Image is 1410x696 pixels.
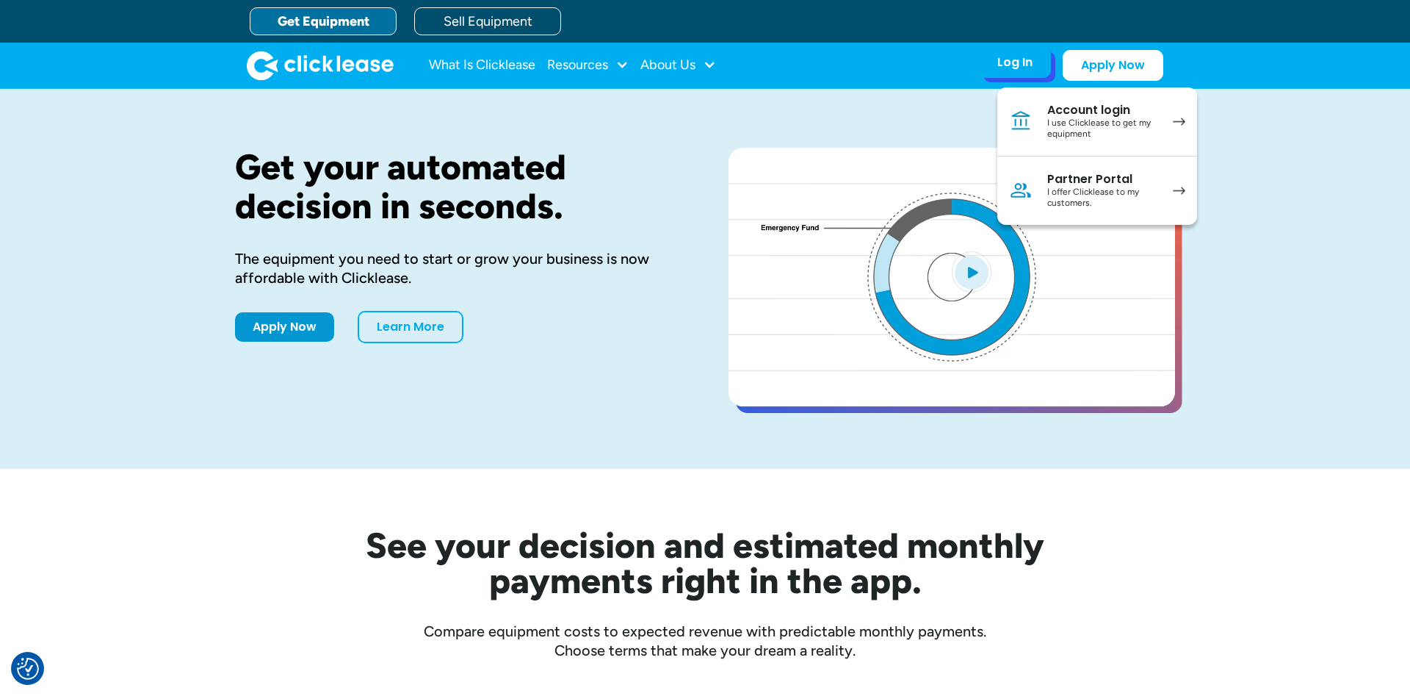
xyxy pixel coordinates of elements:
a: home [247,51,394,80]
img: Blue play button logo on a light blue circular background [952,251,991,293]
div: About Us [640,51,716,80]
div: I use Clicklease to get my equipment [1047,118,1158,140]
h2: See your decision and estimated monthly payments right in the app. [294,528,1116,598]
div: Account login [1047,103,1158,118]
a: open lightbox [728,148,1175,406]
div: Compare equipment costs to expected revenue with predictable monthly payments. Choose terms that ... [235,622,1175,660]
div: Resources [547,51,629,80]
a: Apply Now [1063,50,1163,81]
div: Log In [997,55,1033,70]
img: Bank icon [1009,110,1033,133]
a: What Is Clicklease [429,51,535,80]
a: Account loginI use Clicklease to get my equipment [997,87,1197,157]
img: Clicklease logo [247,51,394,80]
div: Partner Portal [1047,172,1158,187]
a: Apply Now [235,312,334,342]
div: The equipment you need to start or grow your business is now affordable with Clicklease. [235,249,681,287]
img: arrow [1173,187,1185,195]
img: Person icon [1009,179,1033,202]
a: Partner PortalI offer Clicklease to my customers. [997,157,1197,225]
div: I offer Clicklease to my customers. [1047,187,1158,209]
nav: Log In [997,87,1197,225]
a: Sell Equipment [414,7,561,35]
img: arrow [1173,118,1185,126]
img: Revisit consent button [17,658,39,680]
button: Consent Preferences [17,658,39,680]
a: Get Equipment [250,7,397,35]
a: Learn More [358,311,463,343]
h1: Get your automated decision in seconds. [235,148,681,226]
